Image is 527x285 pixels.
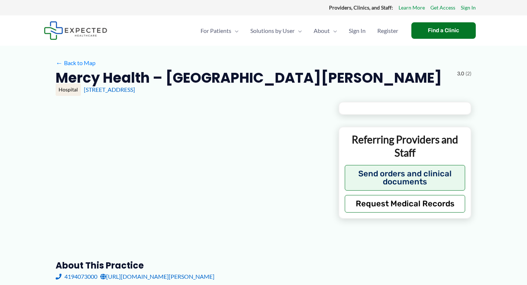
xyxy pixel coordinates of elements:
[84,86,135,93] a: [STREET_ADDRESS]
[399,3,425,12] a: Learn More
[457,69,464,78] span: 3.0
[329,4,393,11] strong: Providers, Clinics, and Staff:
[377,18,398,44] span: Register
[195,18,244,44] a: For PatientsMenu Toggle
[44,21,107,40] img: Expected Healthcare Logo - side, dark font, small
[56,69,442,87] h2: Mercy Health – [GEOGRAPHIC_DATA][PERSON_NAME]
[56,271,97,282] a: 4194073000
[231,18,239,44] span: Menu Toggle
[56,59,63,66] span: ←
[330,18,337,44] span: Menu Toggle
[308,18,343,44] a: AboutMenu Toggle
[466,69,471,78] span: (2)
[195,18,404,44] nav: Primary Site Navigation
[461,3,476,12] a: Sign In
[430,3,455,12] a: Get Access
[371,18,404,44] a: Register
[100,271,214,282] a: [URL][DOMAIN_NAME][PERSON_NAME]
[56,57,96,68] a: ←Back to Map
[345,133,465,160] p: Referring Providers and Staff
[345,165,465,191] button: Send orders and clinical documents
[250,18,295,44] span: Solutions by User
[295,18,302,44] span: Menu Toggle
[56,83,81,96] div: Hospital
[343,18,371,44] a: Sign In
[349,18,366,44] span: Sign In
[345,195,465,213] button: Request Medical Records
[244,18,308,44] a: Solutions by UserMenu Toggle
[411,22,476,39] a: Find a Clinic
[314,18,330,44] span: About
[56,260,327,271] h3: About this practice
[201,18,231,44] span: For Patients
